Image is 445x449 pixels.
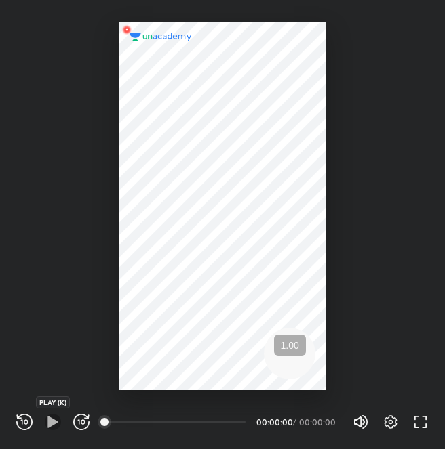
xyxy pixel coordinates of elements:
div: 00:00:00 [299,418,336,426]
img: wMgqJGBwKWe8AAAAABJRU5ErkJggg== [119,22,135,38]
img: logo.2a7e12a2.svg [130,33,192,42]
div: / [293,418,296,426]
div: 00:00:00 [256,418,290,426]
div: PLAY (K) [36,396,70,408]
